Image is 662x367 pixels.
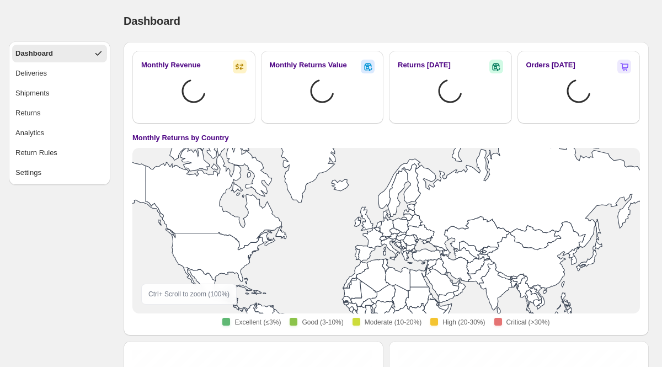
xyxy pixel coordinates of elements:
button: Deliveries [12,65,107,82]
span: Moderate (10-20%) [365,318,421,327]
span: Dashboard [124,15,180,27]
div: Analytics [15,127,44,139]
button: Settings [12,164,107,182]
h2: Orders [DATE] [526,60,575,71]
div: Shipments [15,88,49,99]
div: Deliveries [15,68,47,79]
div: Ctrl + Scroll to zoom ( 100 %) [141,284,237,305]
span: Good (3-10%) [302,318,343,327]
div: Dashboard [15,48,53,59]
div: Return Rules [15,147,57,158]
button: Returns [12,104,107,122]
button: Analytics [12,124,107,142]
span: Critical (>30%) [506,318,550,327]
h4: Monthly Returns by Country [132,132,229,143]
button: Shipments [12,84,107,102]
h2: Returns [DATE] [398,60,451,71]
div: Returns [15,108,41,119]
button: Return Rules [12,144,107,162]
div: Settings [15,167,41,178]
span: High (20-30%) [442,318,485,327]
button: Dashboard [12,45,107,62]
h2: Monthly Revenue [141,60,201,71]
span: Excellent (≤3%) [234,318,281,327]
h2: Monthly Returns Value [270,60,347,71]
